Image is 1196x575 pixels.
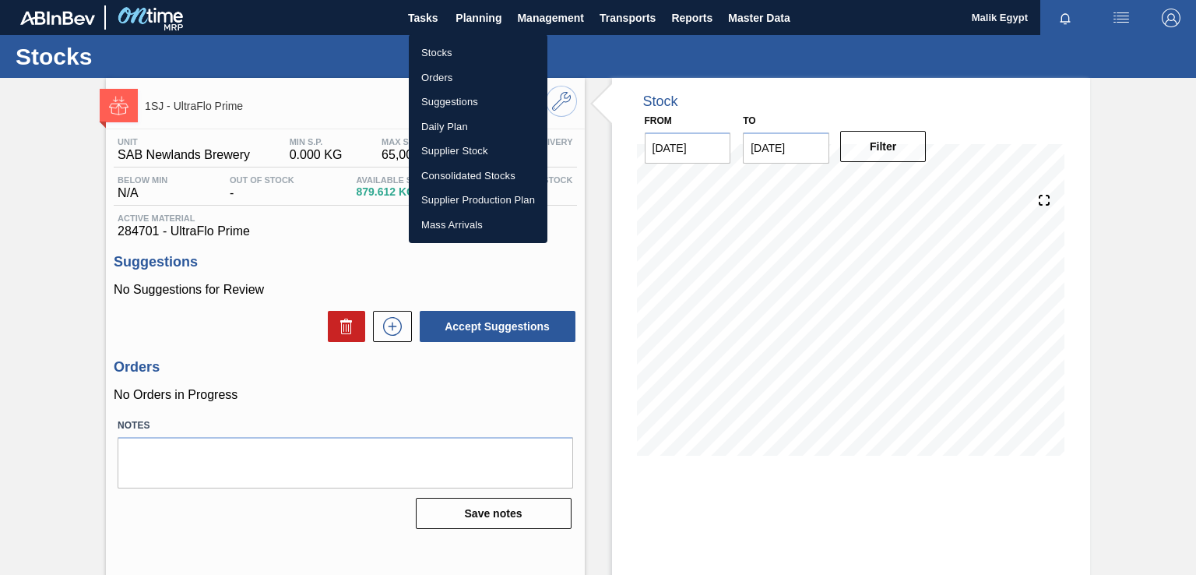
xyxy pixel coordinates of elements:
[409,90,547,115] a: Suggestions
[409,213,547,238] a: Mass Arrivals
[409,188,547,213] a: Supplier Production Plan
[409,65,547,90] a: Orders
[409,115,547,139] a: Daily Plan
[409,139,547,164] a: Supplier Stock
[409,41,547,65] a: Stocks
[409,164,547,189] a: Consolidated Stocks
